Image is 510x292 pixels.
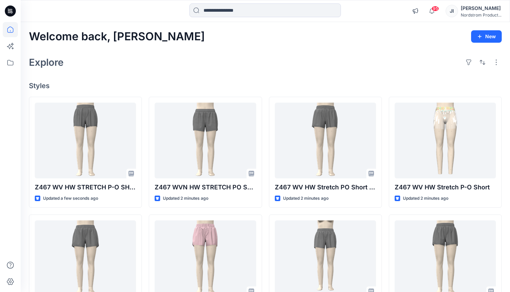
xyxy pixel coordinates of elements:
h4: Styles [29,82,502,90]
p: Updated 2 minutes ago [163,195,208,202]
h2: Welcome back, [PERSON_NAME] [29,30,205,43]
span: 95 [431,6,439,11]
p: Z467 WV HW Stretch PO Short RC [275,182,376,192]
p: Updated 2 minutes ago [403,195,448,202]
button: New [471,30,502,43]
a: Z467 WV HW Stretch PO Short RC [275,103,376,178]
div: Nordstrom Product... [461,12,501,18]
a: Z467 WV HW Stretch P-O Short [395,103,496,178]
p: Updated a few seconds ago [43,195,98,202]
div: JI [446,5,458,17]
p: Z467 WV HW Stretch P-O Short [395,182,496,192]
a: Z467 WVN HW STRETCH PO SHORT MU [155,103,256,178]
h2: Explore [29,57,64,68]
p: Z467 WVN HW STRETCH PO SHORT MU [155,182,256,192]
div: [PERSON_NAME] [461,4,501,12]
a: Z467 WV HW STRETCH P-O SHORT FW [35,103,136,178]
p: Updated 2 minutes ago [283,195,329,202]
p: Z467 WV HW STRETCH P-O SHORT FW [35,182,136,192]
